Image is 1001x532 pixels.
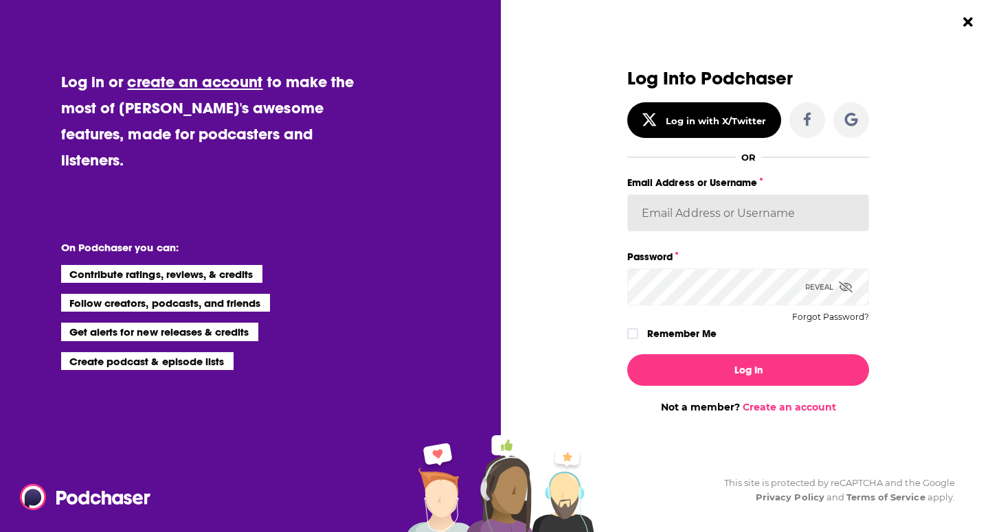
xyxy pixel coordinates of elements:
[627,102,781,138] button: Log in with X/Twitter
[627,401,869,413] div: Not a member?
[20,484,141,510] a: Podchaser - Follow, Share and Rate Podcasts
[61,323,258,340] li: Get alerts for new releases & credits
[805,268,853,305] div: Reveal
[647,325,717,343] label: Remember Me
[666,115,767,126] div: Log in with X/Twitter
[61,241,336,254] li: On Podchaser you can:
[627,69,869,89] h3: Log Into Podchaser
[627,194,869,231] input: Email Address or Username
[743,401,836,413] a: Create an account
[627,354,869,386] button: Log In
[627,174,869,192] label: Email Address or Username
[61,352,234,370] li: Create podcast & episode lists
[20,484,152,510] img: Podchaser - Follow, Share and Rate Podcasts
[61,294,271,312] li: Follow creators, podcasts, and friends
[756,491,824,502] a: Privacy Policy
[792,312,869,322] button: Forgot Password?
[955,9,981,35] button: Close Button
[61,265,263,283] li: Contribute ratings, reviews, & credits
[627,248,869,266] label: Password
[127,72,262,91] a: create an account
[713,476,955,505] div: This site is protected by reCAPTCHA and the Google and apply.
[846,491,925,502] a: Terms of Service
[741,152,756,163] div: OR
